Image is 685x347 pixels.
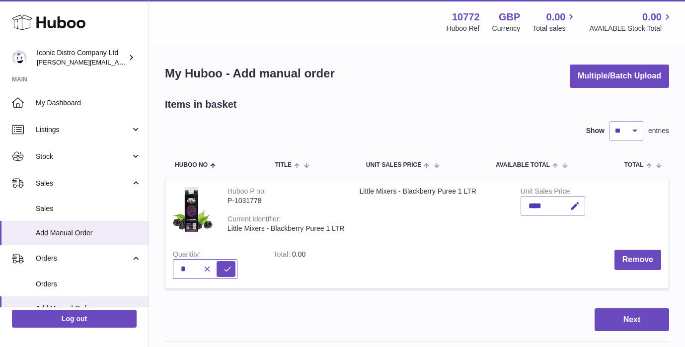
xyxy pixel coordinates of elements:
div: Little Mixers - Blackberry Puree 1 LTR [228,224,344,233]
button: Multiple/Batch Upload [570,65,669,88]
label: Total [274,250,292,261]
span: My Dashboard [36,98,141,108]
img: Little Mixers - Blackberry Puree 1 LTR [173,187,213,232]
strong: GBP [499,10,520,24]
h2: Items in basket [165,98,237,111]
span: Orders [36,279,141,289]
label: Unit Sales Price [521,187,572,198]
span: 0.00 [546,10,566,24]
div: Huboo P no [228,187,266,198]
label: Show [586,126,605,136]
a: Log out [12,310,137,328]
span: Stock [36,152,131,161]
a: 0.00 AVAILABLE Stock Total [589,10,673,33]
span: Add Manual Order [36,228,141,238]
span: entries [648,126,669,136]
span: 0.00 [292,250,305,258]
td: Little Mixers - Blackberry Puree 1 LTR [352,179,513,242]
span: Total [624,162,644,168]
span: Listings [36,125,131,135]
span: Sales [36,179,131,188]
h1: My Huboo - Add manual order [165,66,335,81]
label: Quantity [173,250,201,261]
span: Orders [36,254,131,263]
span: Huboo no [175,162,208,168]
div: Current identifier [228,215,281,225]
div: P-1031778 [228,196,344,206]
span: AVAILABLE Stock Total [589,24,673,33]
span: [PERSON_NAME][EMAIL_ADDRESS][DOMAIN_NAME] [37,58,199,66]
span: Sales [36,204,141,213]
button: Next [595,308,669,332]
div: Huboo Ref [447,24,480,33]
span: 0.00 [642,10,662,24]
span: Total sales [533,24,577,33]
div: Currency [492,24,521,33]
strong: 10772 [452,10,480,24]
span: AVAILABLE Total [496,162,550,168]
div: Iconic Distro Company Ltd [37,48,126,67]
span: Title [275,162,292,168]
img: paul@iconicdistro.com [12,50,27,65]
a: 0.00 Total sales [533,10,577,33]
button: Remove [614,250,661,270]
span: Add Manual Order [36,304,141,313]
span: Unit Sales Price [366,162,421,168]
